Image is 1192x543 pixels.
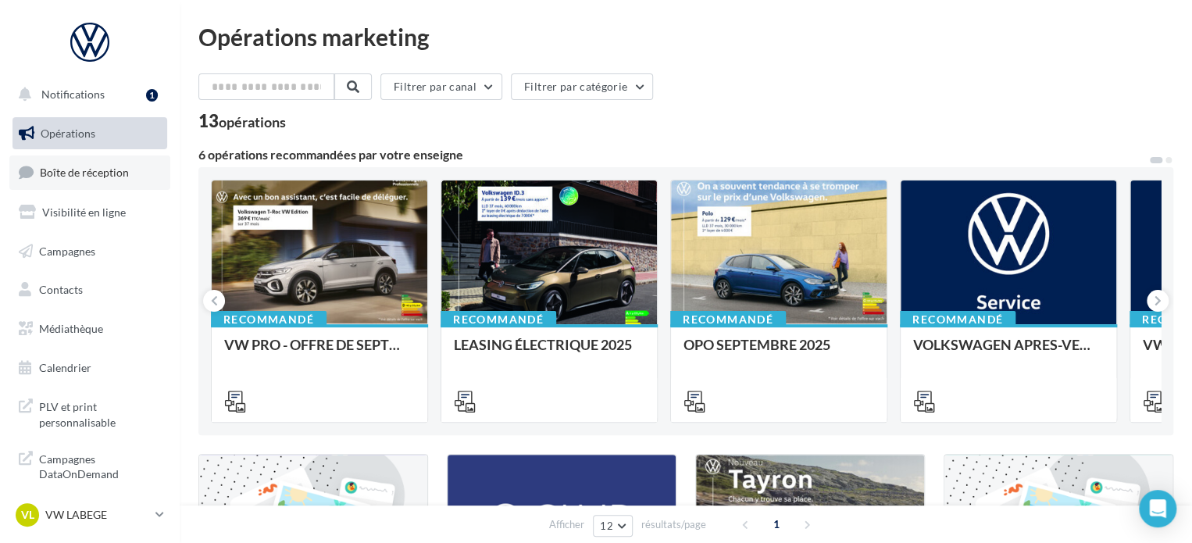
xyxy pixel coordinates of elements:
span: Afficher [549,517,584,532]
span: Notifications [41,88,105,101]
span: résultats/page [641,517,706,532]
a: Opérations [9,117,170,150]
div: Recommandé [211,311,327,328]
button: Notifications 1 [9,78,164,111]
a: Visibilité en ligne [9,196,170,229]
span: Visibilité en ligne [42,205,126,219]
a: Médiathèque [9,313,170,345]
span: Campagnes DataOnDemand [39,448,161,482]
span: 1 [764,512,789,537]
a: Contacts [9,273,170,306]
div: LEASING ÉLECTRIQUE 2025 [454,337,644,368]
div: VW PRO - OFFRE DE SEPTEMBRE 25 [224,337,415,368]
span: Contacts [39,283,83,296]
div: Open Intercom Messenger [1139,490,1176,527]
span: Opérations [41,127,95,140]
span: VL [21,507,34,523]
span: Calendrier [39,361,91,374]
div: Recommandé [441,311,556,328]
a: Boîte de réception [9,155,170,189]
div: 13 [198,113,286,130]
div: OPO SEPTEMBRE 2025 [683,337,874,368]
span: PLV et print personnalisable [39,396,161,430]
button: Filtrer par catégorie [511,73,653,100]
a: VL VW LABEGE [12,500,167,530]
button: 12 [593,515,633,537]
a: Campagnes [9,235,170,268]
span: Boîte de réception [40,166,129,179]
span: 12 [600,520,613,532]
div: Opérations marketing [198,25,1173,48]
div: opérations [219,115,286,129]
div: 1 [146,89,158,102]
a: Calendrier [9,352,170,384]
div: 6 opérations recommandées par votre enseigne [198,148,1148,161]
div: Recommandé [670,311,786,328]
span: Campagnes [39,244,95,257]
a: Campagnes DataOnDemand [9,442,170,488]
span: Médiathèque [39,322,103,335]
a: PLV et print personnalisable [9,390,170,436]
div: VOLKSWAGEN APRES-VENTE [913,337,1104,368]
button: Filtrer par canal [380,73,502,100]
div: Recommandé [900,311,1015,328]
p: VW LABEGE [45,507,149,523]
